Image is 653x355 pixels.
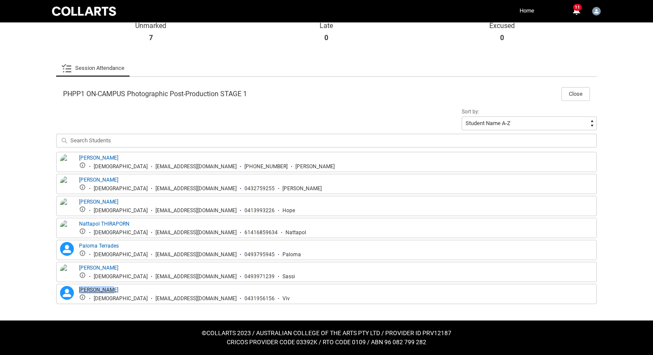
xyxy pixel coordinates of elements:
img: Ella Conroy [60,176,74,195]
a: [PERSON_NAME] [79,287,118,293]
strong: 7 [149,34,153,42]
div: [PERSON_NAME] [282,185,322,192]
div: [PERSON_NAME] [295,163,335,170]
a: Paloma Terrades [79,243,119,249]
a: [PERSON_NAME] [79,155,118,161]
div: Nattapol [285,229,306,236]
div: 0432759255 [244,185,275,192]
lightning-icon: Paloma Terrades [60,242,74,256]
div: [EMAIL_ADDRESS][DOMAIN_NAME] [155,251,237,258]
div: 61416859634 [244,229,278,236]
div: [DEMOGRAPHIC_DATA] [94,251,148,258]
span: 11 [573,4,582,11]
div: 0431956156 [244,295,275,302]
div: [DEMOGRAPHIC_DATA] [94,185,148,192]
div: [DEMOGRAPHIC_DATA] [94,163,148,170]
input: Search Students [56,134,597,148]
div: 0493795945 [244,251,275,258]
a: Session Attendance [61,60,124,77]
div: [DEMOGRAPHIC_DATA] [94,273,148,280]
a: Home [517,4,536,17]
div: [DEMOGRAPHIC_DATA] [94,295,148,302]
img: Nattapol THIRAPORN [60,220,74,239]
div: Viv [282,295,290,302]
img: Hope Wheatfill [60,198,74,217]
div: 0413993226 [244,207,275,214]
p: Late [239,22,415,30]
div: [PHONE_NUMBER] [244,163,288,170]
span: PHPP1 ON-CAMPUS Photographic Post-Production STAGE 1 [63,90,247,98]
strong: 0 [324,34,328,42]
img: Edith Kenny-Smith [60,154,74,179]
strong: 0 [500,34,504,42]
a: [PERSON_NAME] [79,199,118,205]
a: Nattapol THIRAPORN [79,221,130,227]
div: [EMAIL_ADDRESS][DOMAIN_NAME] [155,229,237,236]
span: Sort by: [462,109,479,115]
div: [EMAIL_ADDRESS][DOMAIN_NAME] [155,273,237,280]
p: Unmarked [63,22,239,30]
div: [EMAIL_ADDRESS][DOMAIN_NAME] [155,207,237,214]
button: 11 [571,6,581,16]
button: Close [561,87,590,101]
lightning-icon: Vivian Thai [60,286,74,300]
div: Hope [282,207,295,214]
div: 0493971239 [244,273,275,280]
img: Safira Phillips [60,264,74,283]
a: [PERSON_NAME] [79,265,118,271]
p: Excused [414,22,590,30]
div: [EMAIL_ADDRESS][DOMAIN_NAME] [155,185,237,192]
a: [PERSON_NAME] [79,177,118,183]
div: [EMAIL_ADDRESS][DOMAIN_NAME] [155,295,237,302]
div: Paloma [282,251,301,258]
li: Session Attendance [56,60,130,77]
div: Sassi [282,273,295,280]
div: [DEMOGRAPHIC_DATA] [94,229,148,236]
div: [EMAIL_ADDRESS][DOMAIN_NAME] [155,163,237,170]
div: [DEMOGRAPHIC_DATA] [94,207,148,214]
img: Rikki-Paul.Bunder [592,7,601,16]
button: User Profile Rikki-Paul.Bunder [590,3,603,17]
